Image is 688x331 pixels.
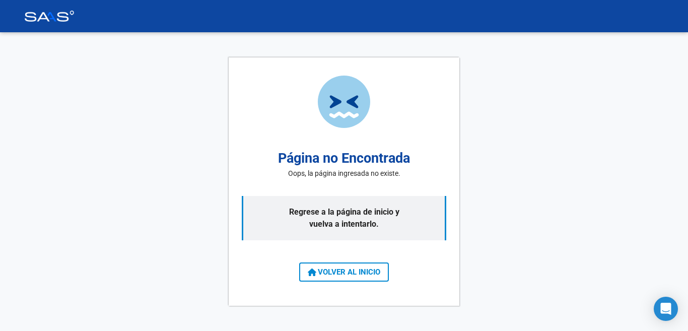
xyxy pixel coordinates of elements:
img: Logo SAAS [24,11,75,22]
span: VOLVER AL INICIO [308,268,380,277]
img: page-not-found [318,76,370,128]
h2: Página no Encontrada [278,148,410,169]
p: Oops, la página ingresada no existe. [288,168,400,179]
button: VOLVER AL INICIO [299,262,389,282]
div: Open Intercom Messenger [654,297,678,321]
p: Regrese a la página de inicio y vuelva a intentarlo. [242,196,446,240]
